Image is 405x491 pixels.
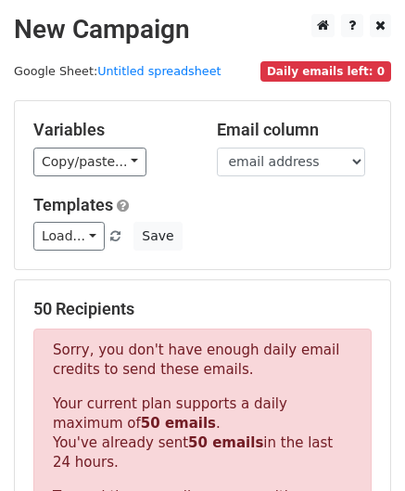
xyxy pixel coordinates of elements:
h5: 50 Recipients [33,299,372,319]
strong: 50 emails [141,415,216,432]
a: Copy/paste... [33,148,146,176]
strong: 50 emails [188,434,263,451]
a: Untitled spreadsheet [97,64,221,78]
h2: New Campaign [14,14,391,45]
iframe: Chat Widget [312,402,405,491]
button: Save [133,222,182,251]
span: Daily emails left: 0 [260,61,391,82]
p: Sorry, you don't have enough daily email credits to send these emails. [53,341,352,380]
a: Templates [33,195,113,214]
p: Your current plan supports a daily maximum of . You've already sent in the last 24 hours. [53,394,352,472]
h5: Variables [33,120,189,140]
small: Google Sheet: [14,64,221,78]
a: Daily emails left: 0 [260,64,391,78]
h5: Email column [217,120,373,140]
a: Load... [33,222,105,251]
